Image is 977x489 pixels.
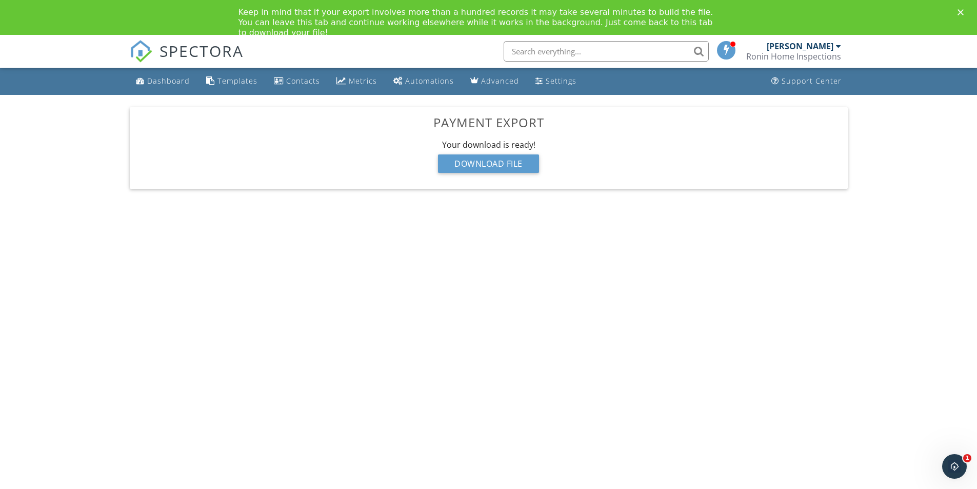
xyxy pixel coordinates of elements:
a: Support Center [767,72,846,91]
a: Settings [531,72,581,91]
h3: Payment Export [138,115,840,129]
div: Close [958,9,968,15]
div: [PERSON_NAME] [767,41,833,51]
a: Metrics [332,72,381,91]
a: Dashboard [132,72,194,91]
div: Your download is ready! [138,139,840,150]
input: Search everything... [504,41,709,62]
a: Contacts [270,72,324,91]
div: Ronin Home Inspections [746,51,841,62]
div: Advanced [481,76,519,86]
a: Templates [202,72,262,91]
div: Automations [405,76,454,86]
img: The Best Home Inspection Software - Spectora [130,40,152,63]
a: Automations (Basic) [389,72,458,91]
div: Settings [546,76,576,86]
div: Keep in mind that if your export involves more than a hundred records it may take several minutes... [238,7,723,38]
iframe: Intercom live chat [942,454,967,479]
div: Download File [438,154,539,173]
span: SPECTORA [159,40,244,62]
div: Contacts [286,76,320,86]
div: Templates [217,76,257,86]
a: Advanced [466,72,523,91]
div: Dashboard [147,76,190,86]
span: 1 [963,454,971,462]
a: SPECTORA [130,49,244,70]
div: Support Center [782,76,842,86]
div: Metrics [349,76,377,86]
